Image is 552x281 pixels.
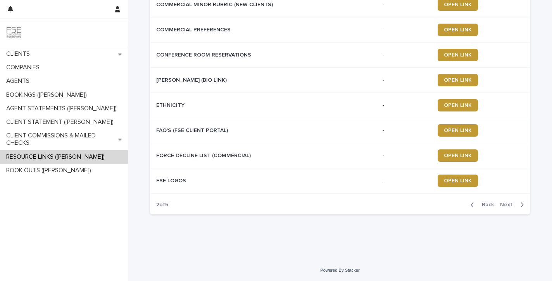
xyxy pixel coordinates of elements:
[3,153,111,161] p: RESOURCE LINKS ([PERSON_NAME])
[444,128,472,133] span: OPEN LINK
[3,50,36,58] p: CLIENTS
[150,17,530,43] tr: COMMERCIAL PREFERENCESCOMMERCIAL PREFERENCES -OPEN LINK
[383,77,431,84] p: -
[156,126,229,134] p: FAQ'S (FSE CLIENT PORTAL)
[438,124,478,137] a: OPEN LINK
[477,202,494,207] span: Back
[383,27,431,33] p: -
[438,149,478,162] a: OPEN LINK
[444,2,472,7] span: OPEN LINK
[438,74,478,86] a: OPEN LINK
[156,101,186,109] p: ETHNICITY
[150,168,530,194] tr: FSE LOGOSFSE LOGOS -OPEN LINK
[464,201,497,208] button: Back
[438,175,478,187] a: OPEN LINK
[444,52,472,58] span: OPEN LINK
[444,77,472,83] span: OPEN LINK
[156,25,232,33] p: COMMERCIAL PREFERENCES
[3,167,97,174] p: BOOK OUTS ([PERSON_NAME])
[156,151,252,159] p: FORCE DECLINE LIST (COMMERCIAL)
[6,25,22,41] img: 9JgRvJ3ETPGCJDhvPVA5
[383,2,431,8] p: -
[438,24,478,36] a: OPEN LINK
[438,99,478,111] a: OPEN LINK
[150,93,530,118] tr: ETHNICITYETHNICITY -OPEN LINK
[444,153,472,158] span: OPEN LINK
[438,49,478,61] a: OPEN LINK
[383,178,431,184] p: -
[497,201,530,208] button: Next
[383,127,431,134] p: -
[383,102,431,109] p: -
[3,64,46,71] p: COMPANIES
[156,50,253,58] p: CONFERENCE ROOM RESERVATIONS
[150,43,530,68] tr: CONFERENCE ROOM RESERVATIONSCONFERENCE ROOM RESERVATIONS -OPEN LINK
[150,68,530,93] tr: [PERSON_NAME] (BIO LINK)[PERSON_NAME] (BIO LINK) -OPEN LINK
[320,268,359,272] a: Powered By Stacker
[150,143,530,168] tr: FORCE DECLINE LIST (COMMERCIAL)FORCE DECLINE LIST (COMMERCIAL) -OPEN LINK
[156,75,228,84] p: [PERSON_NAME] (BIO LINK)
[150,195,174,214] p: 2 of 5
[383,152,431,159] p: -
[383,52,431,58] p: -
[156,176,188,184] p: FSE LOGOS
[3,132,118,147] p: CLIENT COMMISSIONS & MAILED CHECKS
[444,103,472,108] span: OPEN LINK
[3,118,120,126] p: CLIENT STATEMENT ([PERSON_NAME])
[3,105,123,112] p: AGENT STATEMENTS ([PERSON_NAME])
[444,178,472,183] span: OPEN LINK
[3,91,93,99] p: BOOKINGS ([PERSON_NAME])
[150,118,530,143] tr: FAQ'S (FSE CLIENT PORTAL)FAQ'S (FSE CLIENT PORTAL) -OPEN LINK
[3,77,36,85] p: AGENTS
[444,27,472,33] span: OPEN LINK
[500,202,517,207] span: Next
